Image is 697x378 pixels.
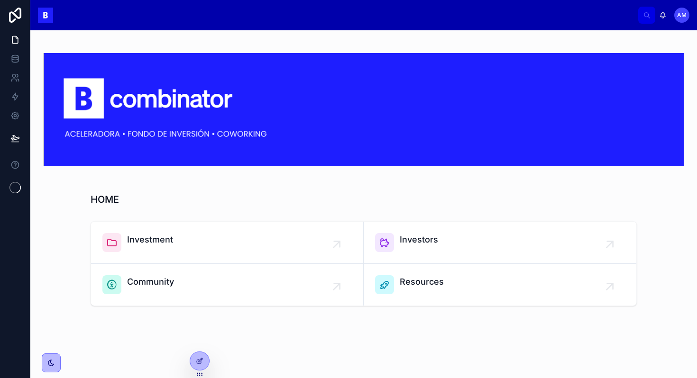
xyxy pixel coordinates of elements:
[677,11,687,19] span: AM
[364,264,636,306] a: Resources
[91,222,364,264] a: Investment
[91,264,364,306] a: Community
[400,233,438,246] span: Investors
[91,193,119,206] h1: HOME
[364,222,636,264] a: Investors
[44,53,684,166] img: 18445-Captura-de-Pantalla-2024-03-07-a-las-17.49.44.png
[400,275,444,288] span: Resources
[38,8,53,23] img: App logo
[127,233,173,246] span: Investment
[127,275,174,288] span: Community
[61,13,638,17] div: scrollable content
